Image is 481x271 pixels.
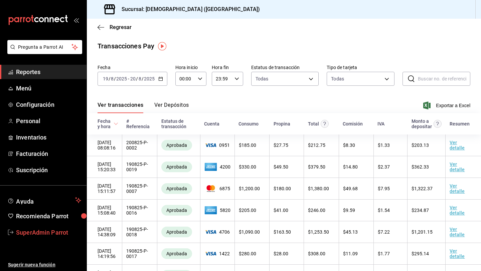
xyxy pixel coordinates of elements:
[103,76,109,81] input: --
[16,212,81,221] span: Recomienda Parrot
[321,120,329,128] svg: Este monto equivale al total pagado por el comensal antes de aplicar Comisión e IVA.
[98,41,154,51] div: Transacciones Pay
[450,183,465,194] a: Ver detalle
[274,143,288,148] span: $ 27.75
[164,186,190,191] span: Aprobada
[204,251,230,256] span: 1422
[7,40,82,54] button: Pregunta a Parrot AI
[122,200,157,221] td: 190825-P-0016
[434,120,442,128] svg: Este es el monto resultante del total pagado menos comisión e IVA. Esta será la parte que se depo...
[158,42,166,50] button: Tooltip marker
[378,251,390,256] span: $ 1.77
[274,251,288,256] span: $ 28.00
[87,134,122,156] td: [DATE] 08:08:16
[239,143,256,148] span: $ 185.00
[98,65,167,70] label: Fecha
[425,101,470,109] button: Exportar a Excel
[8,261,81,268] span: Sugerir nueva función
[164,164,190,170] span: Aprobada
[343,164,358,170] span: $ 14.80
[274,229,291,235] span: $ 163.50
[161,140,192,151] div: Transacciones cobradas de manera exitosa.
[161,162,192,172] div: Transacciones cobradas de manera exitosa.
[412,229,433,235] span: $ 1,201.15
[274,208,288,213] span: $ 41.00
[204,205,230,216] span: 5820
[111,76,114,81] input: --
[412,143,429,148] span: $ 203.13
[130,76,136,81] input: --
[204,121,219,126] div: Cuenta
[450,162,465,172] a: Ver detalle
[412,118,432,129] div: Monto a depositar
[16,149,81,158] span: Facturación
[378,208,390,213] span: $ 1.54
[308,208,325,213] span: $ 246.00
[154,102,189,113] button: Ver Depósitos
[144,76,155,81] input: ----
[110,24,132,30] span: Regresar
[343,121,363,126] div: Comisión
[138,76,142,81] input: --
[98,24,132,30] button: Regresar
[308,143,325,148] span: $ 212.75
[18,44,72,51] span: Pregunta a Parrot AI
[274,186,291,191] span: $ 180.00
[327,65,394,70] label: Tipo de tarjeta
[122,243,157,265] td: 190825-P-0017
[378,229,390,235] span: $ 7.22
[412,251,429,256] span: $ 295.14
[204,162,230,172] span: 4200
[175,65,206,70] label: Hora inicio
[256,75,269,82] span: Todas
[87,178,122,200] td: [DATE] 15:11:57
[164,143,190,148] span: Aprobada
[308,164,325,170] span: $ 379.50
[412,186,433,191] span: $ 1,322.37
[16,100,81,109] span: Configuración
[161,227,192,237] div: Transacciones cobradas de manera exitosa.
[87,221,122,243] td: [DATE] 14:38:09
[204,185,230,192] span: 6875
[343,229,358,235] span: $ 45.13
[239,186,260,191] span: $ 1,200.00
[239,208,256,213] span: $ 205.00
[142,76,144,81] span: /
[16,116,81,125] span: Personal
[87,200,122,221] td: [DATE] 15:08:40
[412,208,429,213] span: $ 234.87
[16,166,81,175] span: Suscripción
[98,118,112,129] div: Fecha y hora
[308,251,325,256] span: $ 308.00
[343,251,358,256] span: $ 11.09
[378,164,390,170] span: $ 2.37
[87,156,122,178] td: [DATE] 15:20:33
[343,208,355,213] span: $ 9.59
[126,118,153,129] div: # Referencia
[114,76,116,81] span: /
[87,243,122,265] td: [DATE] 14:19:56
[418,72,470,85] input: Buscar no. de referencia
[122,178,157,200] td: 190825-P-0007
[308,186,329,191] span: $ 1,380.00
[161,183,192,194] div: Transacciones cobradas de manera exitosa.
[161,118,196,129] div: Estatus de transacción
[274,164,288,170] span: $ 49.50
[164,229,190,235] span: Aprobada
[98,102,189,113] div: navigation tabs
[109,76,111,81] span: /
[128,76,129,81] span: -
[164,251,190,256] span: Aprobada
[16,133,81,142] span: Inventarios
[136,76,138,81] span: /
[16,196,72,204] span: Ayuda
[161,248,192,259] div: Transacciones cobradas de manera exitosa.
[450,121,470,126] div: Resumen
[450,205,465,216] a: Ver detalle
[16,84,81,93] span: Menú
[238,121,259,126] div: Consumo
[161,205,192,216] div: Transacciones cobradas de manera exitosa.
[308,121,319,126] div: Total
[116,76,127,81] input: ----
[16,67,81,76] span: Reportes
